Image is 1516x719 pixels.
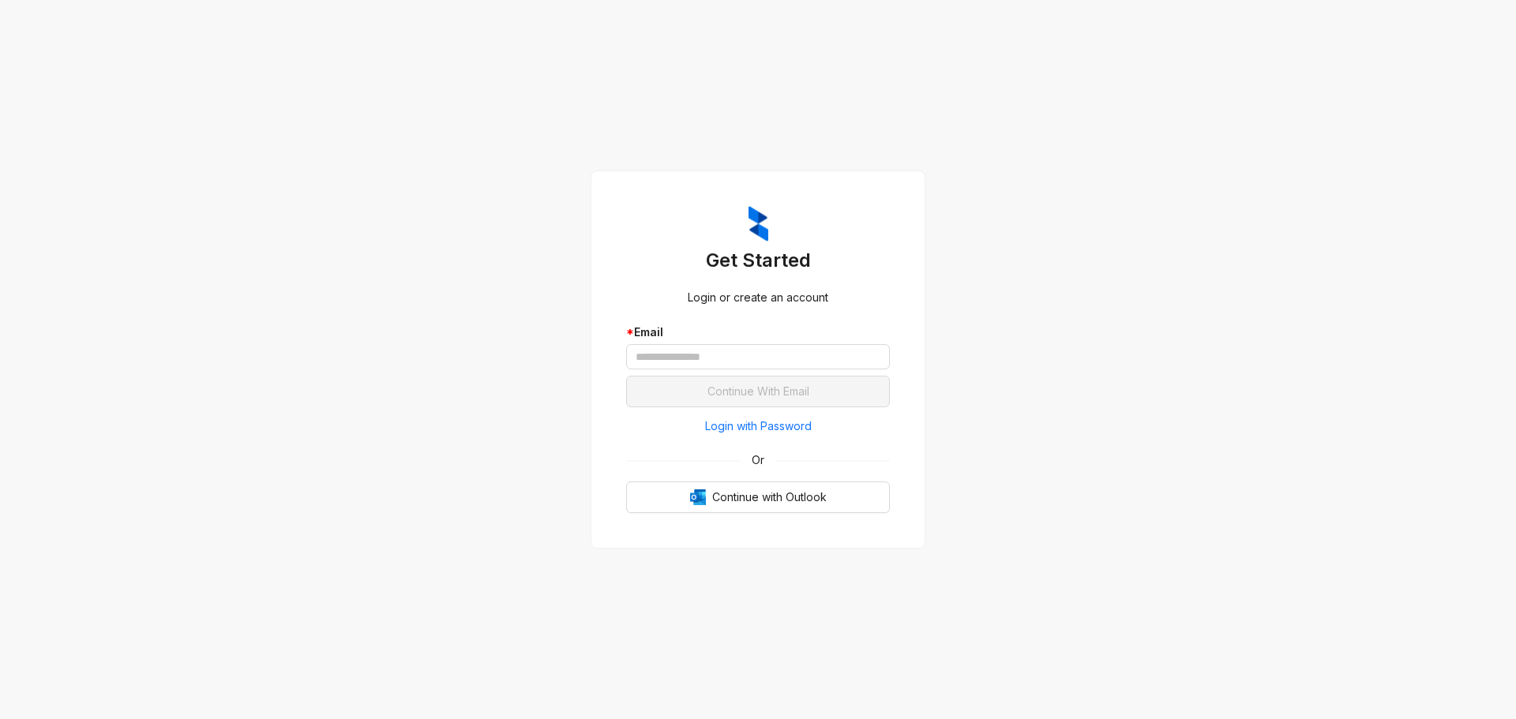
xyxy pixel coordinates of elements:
[626,414,890,439] button: Login with Password
[626,324,890,341] div: Email
[741,451,775,469] span: Or
[712,489,827,506] span: Continue with Outlook
[626,481,890,513] button: OutlookContinue with Outlook
[690,489,706,505] img: Outlook
[749,206,768,242] img: ZumaIcon
[626,289,890,306] div: Login or create an account
[705,418,812,435] span: Login with Password
[626,376,890,407] button: Continue With Email
[626,248,890,273] h3: Get Started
